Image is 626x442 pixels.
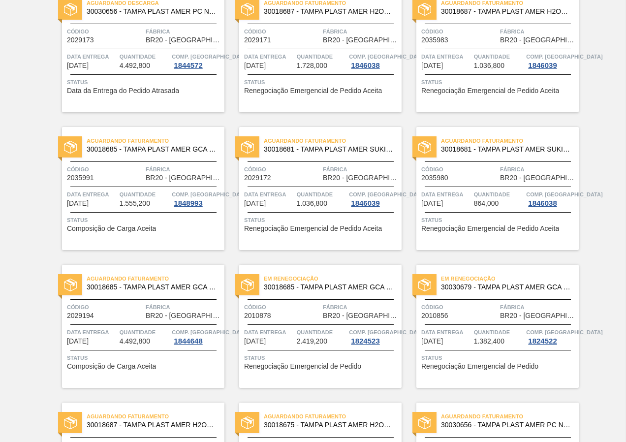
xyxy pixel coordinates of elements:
[526,327,576,345] a: Comp. [GEOGRAPHIC_DATA]1824522
[441,274,579,284] span: Em renegociação
[244,353,399,363] span: Status
[421,174,448,182] span: 2035980
[264,421,394,429] span: 30018675 - TAMPA PLAST AMER H2OH LIMONETO S/LINER
[421,164,498,174] span: Código
[264,274,402,284] span: Em renegociação
[421,338,443,345] span: 15/10/2025
[244,87,382,95] span: Renegociação Emergencial de Pedido Aceita
[349,199,381,207] div: 1846039
[421,87,559,95] span: Renegociação Emergencial de Pedido Aceita
[526,189,576,207] a: Comp. [GEOGRAPHIC_DATA]1846038
[421,27,498,36] span: Código
[244,62,266,69] span: 01/10/2025
[441,284,571,291] span: 30030679 - TAMPA PLAST AMER GCA ZERO NIV24
[67,215,222,225] span: Status
[297,327,347,337] span: Quantidade
[241,416,254,429] img: status
[526,337,559,345] div: 1824522
[120,62,150,69] span: 4.492,800
[421,36,448,44] span: 2035983
[264,146,394,153] span: 30018681 - TAMPA PLAST AMER SUKITA S/LINER
[67,225,156,232] span: Composição de Carga Aceita
[244,215,399,225] span: Status
[120,189,170,199] span: Quantidade
[500,164,576,174] span: Fábrica
[526,189,602,199] span: Comp. Carga
[224,127,402,250] a: statusAguardando Faturamento30018681 - TAMPA PLAST AMER SUKITA S/LINERCódigo2029172FábricaBR20 - ...
[64,416,77,429] img: status
[64,279,77,291] img: status
[526,52,602,62] span: Comp. Carga
[349,52,399,69] a: Comp. [GEOGRAPHIC_DATA]1846038
[244,312,271,319] span: 2010878
[67,36,94,44] span: 2029173
[349,52,425,62] span: Comp. Carga
[418,279,431,291] img: status
[172,189,248,199] span: Comp. Carga
[224,265,402,388] a: statusEm renegociação30018685 - TAMPA PLAST AMER GCA S/LINERCódigo2010878FábricaBR20 - [GEOGRAPHI...
[244,36,271,44] span: 2029171
[146,27,222,36] span: Fábrica
[244,338,266,345] span: 15/10/2025
[67,52,117,62] span: Data entrega
[87,136,224,146] span: Aguardando Faturamento
[172,337,204,345] div: 1844648
[244,77,399,87] span: Status
[474,327,524,337] span: Quantidade
[349,327,399,345] a: Comp. [GEOGRAPHIC_DATA]1824523
[421,302,498,312] span: Código
[172,52,248,62] span: Comp. Carga
[172,327,222,345] a: Comp. [GEOGRAPHIC_DATA]1844648
[244,189,294,199] span: Data entrega
[87,146,217,153] span: 30018685 - TAMPA PLAST AMER GCA S/LINER
[323,174,399,182] span: BR20 - Sapucaia
[421,215,576,225] span: Status
[244,200,266,207] span: 01/10/2025
[297,52,347,62] span: Quantidade
[323,312,399,319] span: BR20 - Sapucaia
[244,52,294,62] span: Data entrega
[526,62,559,69] div: 1846039
[64,3,77,16] img: status
[67,189,117,199] span: Data entrega
[146,164,222,174] span: Fábrica
[441,136,579,146] span: Aguardando Faturamento
[421,62,443,69] span: 01/10/2025
[264,284,394,291] span: 30018685 - TAMPA PLAST AMER GCA S/LINER
[418,3,431,16] img: status
[47,265,224,388] a: statusAguardando Faturamento30018685 - TAMPA PLAST AMER GCA S/LINERCódigo2029194FábricaBR20 - [GE...
[474,200,499,207] span: 864,000
[67,302,143,312] span: Código
[323,36,399,44] span: BR20 - Sapucaia
[474,52,524,62] span: Quantidade
[421,225,559,232] span: Renegociação Emergencial de Pedido Aceita
[244,164,320,174] span: Código
[402,265,579,388] a: statusEm renegociação30030679 - TAMPA PLAST AMER GCA ZERO NIV24Código2010856FábricaBR20 - [GEOGRA...
[244,363,361,370] span: Renegociação Emergencial de Pedido
[421,327,471,337] span: Data entrega
[526,199,559,207] div: 1846038
[349,189,399,207] a: Comp. [GEOGRAPHIC_DATA]1846039
[120,327,170,337] span: Quantidade
[172,189,222,207] a: Comp. [GEOGRAPHIC_DATA]1848993
[67,174,94,182] span: 2035991
[120,52,170,62] span: Quantidade
[421,200,443,207] span: 01/10/2025
[172,327,248,337] span: Comp. Carga
[418,141,431,154] img: status
[67,27,143,36] span: Código
[349,327,425,337] span: Comp. Carga
[47,127,224,250] a: statusAguardando Faturamento30018685 - TAMPA PLAST AMER GCA S/LINERCódigo2035991FábricaBR20 - [GE...
[421,363,538,370] span: Renegociação Emergencial de Pedido
[474,189,524,199] span: Quantidade
[241,141,254,154] img: status
[441,421,571,429] span: 30030656 - TAMPA PLAST AMER PC NIV24
[146,302,222,312] span: Fábrica
[349,337,381,345] div: 1824523
[244,174,271,182] span: 2029172
[146,312,222,319] span: BR20 - Sapucaia
[421,77,576,87] span: Status
[500,302,576,312] span: Fábrica
[297,189,347,199] span: Quantidade
[120,338,150,345] span: 4.492,800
